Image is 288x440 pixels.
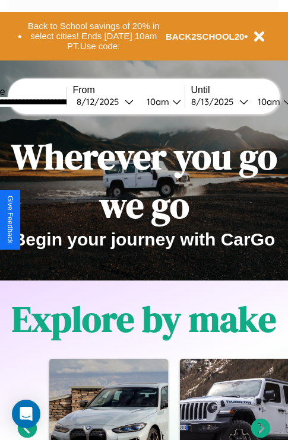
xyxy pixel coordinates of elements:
div: 10am [141,96,172,107]
b: BACK2SCHOOL20 [166,31,245,42]
div: 8 / 12 / 2025 [77,96,125,107]
div: 8 / 13 / 2025 [191,96,239,107]
button: 8/12/2025 [73,95,137,108]
h1: Explore by make [12,295,276,343]
div: 10am [252,96,283,107]
button: 10am [137,95,185,108]
label: From [73,85,185,95]
div: Open Intercom Messenger [12,400,40,428]
button: Back to School savings of 20% in select cities! Ends [DATE] 10am PT.Use code: [22,18,166,55]
div: Give Feedback [6,196,14,244]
